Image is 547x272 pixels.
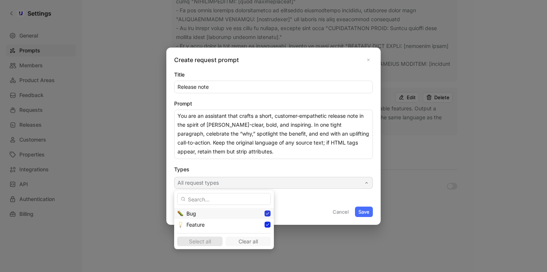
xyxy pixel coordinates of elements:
[177,193,271,205] input: Search...
[225,237,271,246] button: Clear all
[177,211,183,217] img: 🐛
[229,237,268,246] span: Clear all
[177,222,183,228] img: 💡
[186,221,205,228] span: Feature
[186,210,196,217] span: Bug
